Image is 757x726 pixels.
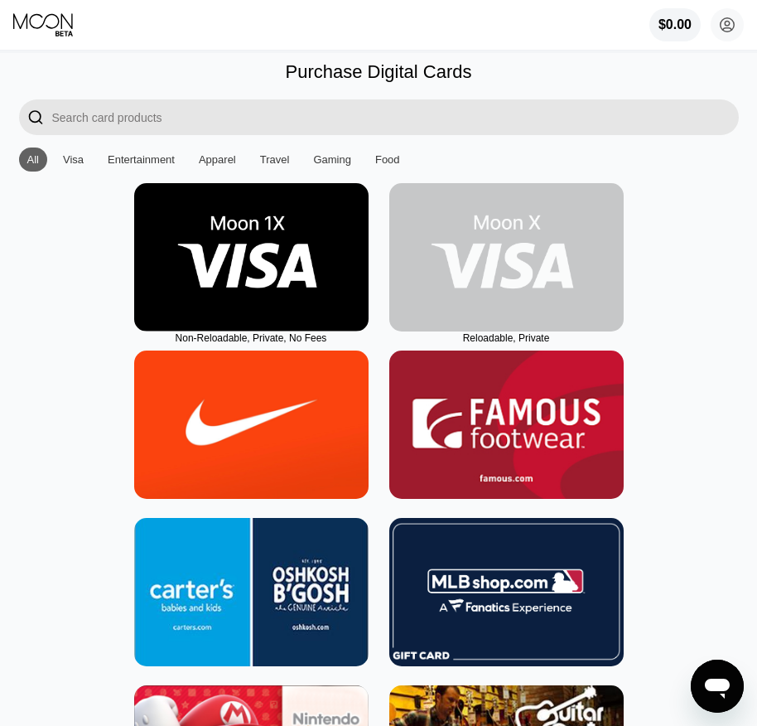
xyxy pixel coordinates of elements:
div: Apparel [199,153,236,166]
div: Reloadable, Private [389,332,624,344]
div: Non-Reloadable, Private, No Fees [134,332,369,344]
div:  [27,108,44,127]
div: Gaming [313,153,351,166]
div: Food [367,148,408,172]
div: Gaming [305,148,359,172]
div: Visa [63,153,84,166]
div: Entertainment [108,153,175,166]
div: Entertainment [99,148,183,172]
div: Purchase Digital Cards [286,61,472,83]
div: $0.00 [649,8,701,41]
div: All [27,153,39,166]
div: Travel [260,153,290,166]
div: All [19,148,47,172]
div: Food [375,153,400,166]
div: Travel [252,148,298,172]
input: Search card products [52,99,739,135]
div: Apparel [190,148,244,172]
div: $0.00 [658,17,692,32]
iframe: Button to launch messaging window [691,660,744,713]
div: Visa [55,148,92,172]
div:  [19,99,52,135]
